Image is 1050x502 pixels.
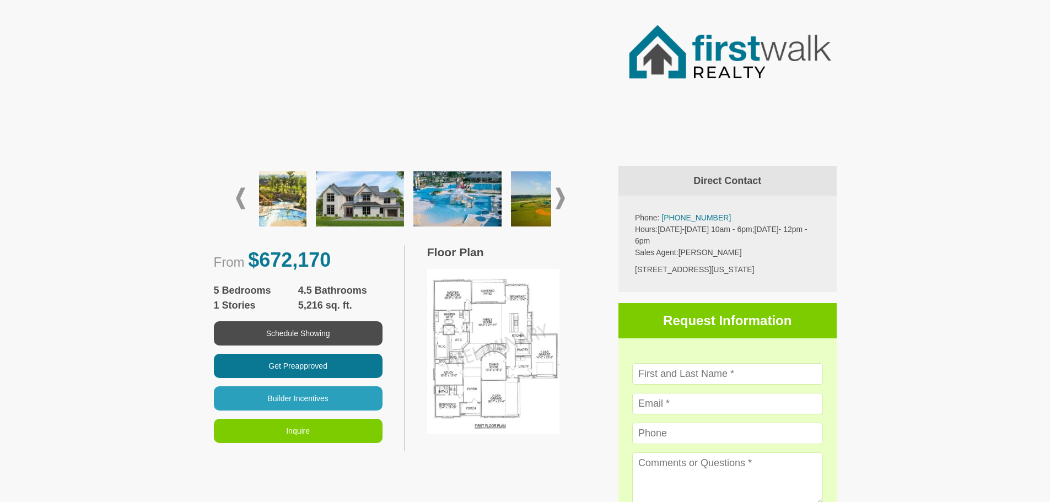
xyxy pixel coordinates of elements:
[635,225,658,234] span: Hours:
[427,245,596,259] h3: Floor Plan
[214,419,383,443] button: Inquire
[635,247,820,258] p: [PERSON_NAME]
[635,248,679,257] span: Sales Agent:
[214,321,383,346] button: Schedule Showing
[618,166,837,196] h4: Direct Contact
[214,298,298,313] span: 1 Stories
[618,303,837,338] h3: Request Information
[632,423,823,444] input: Phone
[635,224,820,247] p: [DATE]-[DATE] 10am - 6pm;[DATE]- 12pm - 6pm
[632,363,823,385] input: First and Last Name *
[298,283,383,298] span: 4.5 Bathrooms
[214,354,383,378] button: Get Preapproved
[214,283,298,298] span: 5 Bedrooms
[214,386,383,411] button: Builder Incentives
[248,249,331,271] span: $672,170
[635,213,659,222] span: Phone:
[632,393,823,414] input: Email *
[661,213,731,222] a: [PHONE_NUMBER]
[635,264,820,276] div: [STREET_ADDRESS][US_STATE]
[298,298,383,313] span: 5,216 sq. ft.
[214,255,245,269] span: From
